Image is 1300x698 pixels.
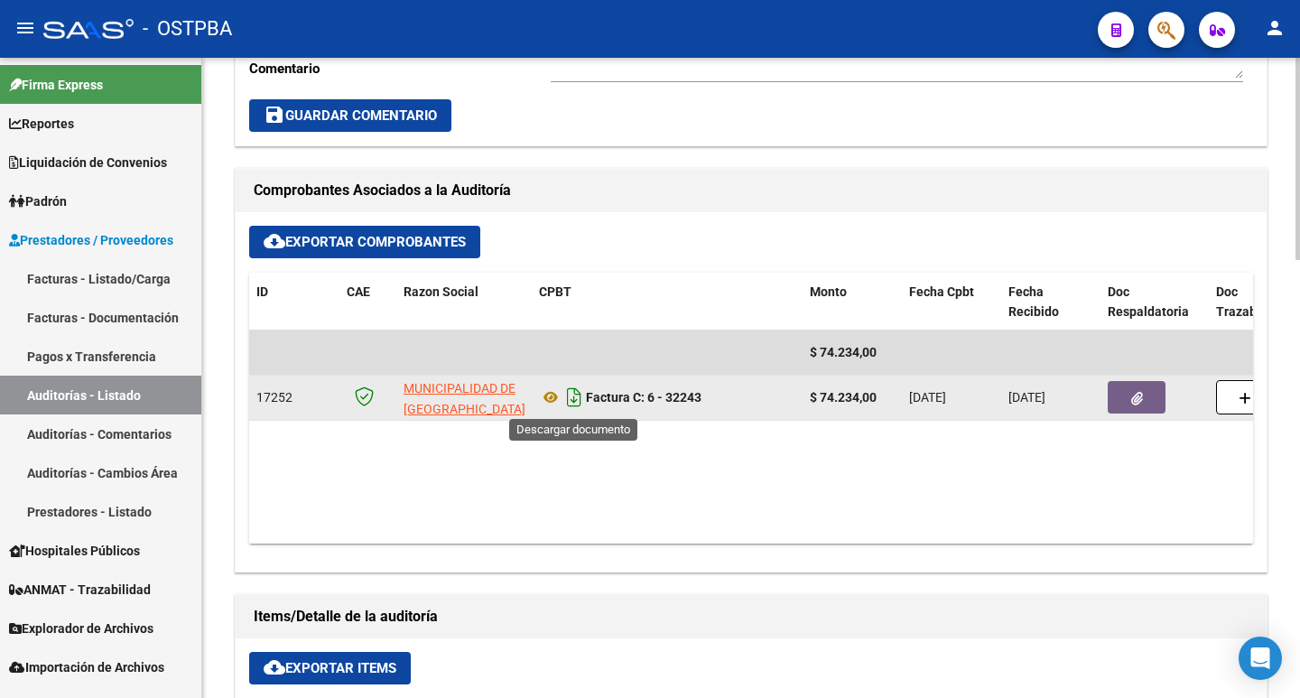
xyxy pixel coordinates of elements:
[143,9,232,49] span: - OSTPBA
[1239,637,1282,680] div: Open Intercom Messenger
[249,59,551,79] p: Comentario
[1100,273,1209,332] datatable-header-cell: Doc Respaldatoria
[1216,284,1289,320] span: Doc Trazabilidad
[810,284,847,299] span: Monto
[404,284,478,299] span: Razon Social
[9,114,74,134] span: Reportes
[810,390,877,405] strong: $ 74.234,00
[347,284,370,299] span: CAE
[339,273,396,332] datatable-header-cell: CAE
[803,273,902,332] datatable-header-cell: Monto
[1264,17,1286,39] mat-icon: person
[256,284,268,299] span: ID
[1108,284,1189,320] span: Doc Respaldatoria
[1008,284,1059,320] span: Fecha Recibido
[532,273,803,332] datatable-header-cell: CPBT
[562,383,586,412] i: Descargar documento
[9,619,153,638] span: Explorador de Archivos
[249,99,451,132] button: Guardar Comentario
[9,580,151,600] span: ANMAT - Trazabilidad
[9,541,140,561] span: Hospitales Públicos
[1008,390,1045,405] span: [DATE]
[254,602,1249,631] h1: Items/Detalle de la auditoría
[264,230,285,252] mat-icon: cloud_download
[909,284,974,299] span: Fecha Cpbt
[249,226,480,258] button: Exportar Comprobantes
[1001,273,1100,332] datatable-header-cell: Fecha Recibido
[264,234,466,250] span: Exportar Comprobantes
[14,17,36,39] mat-icon: menu
[264,656,285,678] mat-icon: cloud_download
[902,273,1001,332] datatable-header-cell: Fecha Cpbt
[586,390,701,405] strong: Factura C: 6 - 32243
[404,381,525,437] span: MUNICIPALIDAD DE [GEOGRAPHIC_DATA][PERSON_NAME]
[909,390,946,405] span: [DATE]
[9,153,167,172] span: Liquidación de Convenios
[810,345,877,359] span: $ 74.234,00
[9,657,164,677] span: Importación de Archivos
[396,273,532,332] datatable-header-cell: Razon Social
[539,284,571,299] span: CPBT
[249,652,411,684] button: Exportar Items
[249,273,339,332] datatable-header-cell: ID
[264,107,437,124] span: Guardar Comentario
[264,104,285,126] mat-icon: save
[254,176,1249,205] h1: Comprobantes Asociados a la Auditoría
[9,75,103,95] span: Firma Express
[264,660,396,676] span: Exportar Items
[9,230,173,250] span: Prestadores / Proveedores
[9,191,67,211] span: Padrón
[256,390,292,405] span: 17252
